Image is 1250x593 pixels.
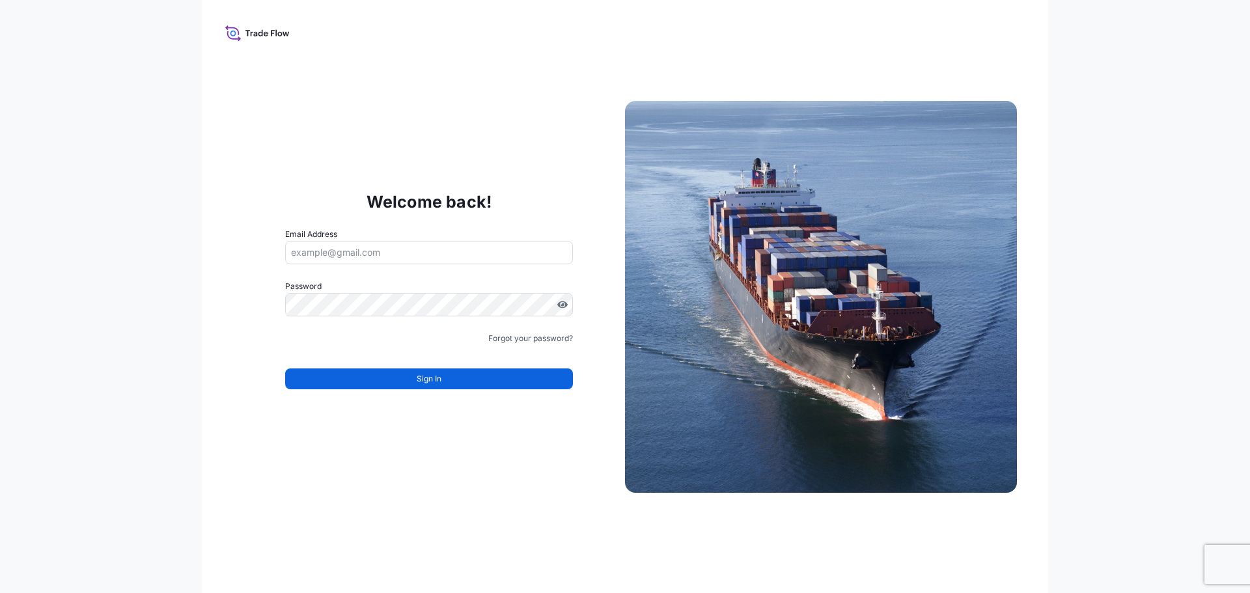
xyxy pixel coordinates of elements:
[488,332,573,345] a: Forgot your password?
[285,280,573,293] label: Password
[557,299,568,310] button: Show password
[285,228,337,241] label: Email Address
[625,101,1017,493] img: Ship illustration
[417,372,441,385] span: Sign In
[285,241,573,264] input: example@gmail.com
[285,368,573,389] button: Sign In
[367,191,492,212] p: Welcome back!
